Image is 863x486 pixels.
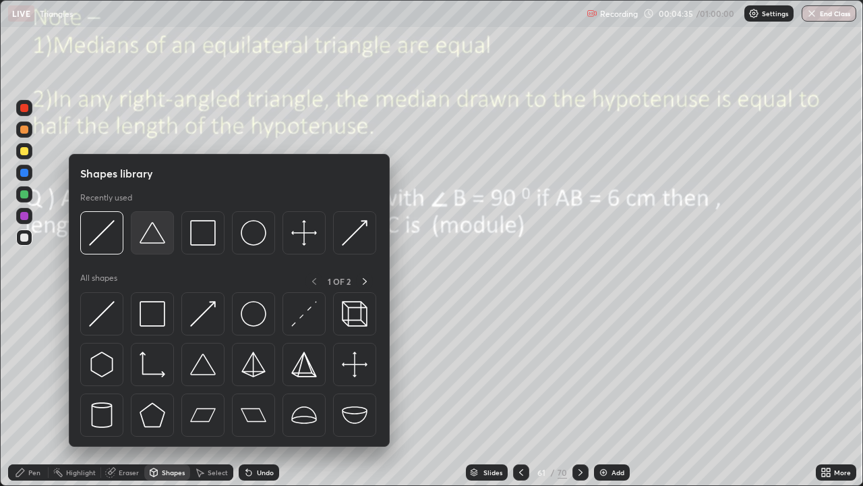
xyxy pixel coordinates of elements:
[600,9,638,19] p: Recording
[748,8,759,19] img: class-settings-icons
[257,469,274,476] div: Undo
[291,220,317,246] img: svg+xml;charset=utf-8,%3Csvg%20xmlns%3D%22http%3A%2F%2Fwww.w3.org%2F2000%2Fsvg%22%20width%3D%2240...
[140,352,165,377] img: svg+xml;charset=utf-8,%3Csvg%20xmlns%3D%22http%3A%2F%2Fwww.w3.org%2F2000%2Fsvg%22%20width%3D%2233...
[802,5,856,22] button: End Class
[40,8,73,19] p: Triangles
[587,8,597,19] img: recording.375f2c34.svg
[119,469,139,476] div: Eraser
[342,352,367,377] img: svg+xml;charset=utf-8,%3Csvg%20xmlns%3D%22http%3A%2F%2Fwww.w3.org%2F2000%2Fsvg%22%20width%3D%2240...
[291,352,317,377] img: svg+xml;charset=utf-8,%3Csvg%20xmlns%3D%22http%3A%2F%2Fwww.w3.org%2F2000%2Fsvg%22%20width%3D%2234...
[140,220,165,246] img: svg+xml;charset=utf-8,%3Csvg%20xmlns%3D%22http%3A%2F%2Fwww.w3.org%2F2000%2Fsvg%22%20width%3D%2238...
[483,469,502,476] div: Slides
[342,220,367,246] img: svg+xml;charset=utf-8,%3Csvg%20xmlns%3D%22http%3A%2F%2Fwww.w3.org%2F2000%2Fsvg%22%20width%3D%2230...
[89,301,115,327] img: svg+xml;charset=utf-8,%3Csvg%20xmlns%3D%22http%3A%2F%2Fwww.w3.org%2F2000%2Fsvg%22%20width%3D%2230...
[342,402,367,428] img: svg+xml;charset=utf-8,%3Csvg%20xmlns%3D%22http%3A%2F%2Fwww.w3.org%2F2000%2Fsvg%22%20width%3D%2238...
[598,467,609,478] img: add-slide-button
[190,402,216,428] img: svg+xml;charset=utf-8,%3Csvg%20xmlns%3D%22http%3A%2F%2Fwww.w3.org%2F2000%2Fsvg%22%20width%3D%2244...
[208,469,228,476] div: Select
[190,301,216,327] img: svg+xml;charset=utf-8,%3Csvg%20xmlns%3D%22http%3A%2F%2Fwww.w3.org%2F2000%2Fsvg%22%20width%3D%2230...
[291,301,317,327] img: svg+xml;charset=utf-8,%3Csvg%20xmlns%3D%22http%3A%2F%2Fwww.w3.org%2F2000%2Fsvg%22%20width%3D%2230...
[80,273,117,290] p: All shapes
[66,469,96,476] div: Highlight
[190,220,216,246] img: svg+xml;charset=utf-8,%3Csvg%20xmlns%3D%22http%3A%2F%2Fwww.w3.org%2F2000%2Fsvg%22%20width%3D%2234...
[342,301,367,327] img: svg+xml;charset=utf-8,%3Csvg%20xmlns%3D%22http%3A%2F%2Fwww.w3.org%2F2000%2Fsvg%22%20width%3D%2235...
[558,466,567,479] div: 70
[762,10,788,17] p: Settings
[89,402,115,428] img: svg+xml;charset=utf-8,%3Csvg%20xmlns%3D%22http%3A%2F%2Fwww.w3.org%2F2000%2Fsvg%22%20width%3D%2228...
[241,402,266,428] img: svg+xml;charset=utf-8,%3Csvg%20xmlns%3D%22http%3A%2F%2Fwww.w3.org%2F2000%2Fsvg%22%20width%3D%2244...
[28,469,40,476] div: Pen
[140,402,165,428] img: svg+xml;charset=utf-8,%3Csvg%20xmlns%3D%22http%3A%2F%2Fwww.w3.org%2F2000%2Fsvg%22%20width%3D%2234...
[190,352,216,377] img: svg+xml;charset=utf-8,%3Csvg%20xmlns%3D%22http%3A%2F%2Fwww.w3.org%2F2000%2Fsvg%22%20width%3D%2238...
[80,165,153,182] h5: Shapes library
[834,469,851,476] div: More
[89,352,115,377] img: svg+xml;charset=utf-8,%3Csvg%20xmlns%3D%22http%3A%2F%2Fwww.w3.org%2F2000%2Fsvg%22%20width%3D%2230...
[328,276,351,287] p: 1 OF 2
[241,352,266,377] img: svg+xml;charset=utf-8,%3Csvg%20xmlns%3D%22http%3A%2F%2Fwww.w3.org%2F2000%2Fsvg%22%20width%3D%2234...
[612,469,624,476] div: Add
[291,402,317,428] img: svg+xml;charset=utf-8,%3Csvg%20xmlns%3D%22http%3A%2F%2Fwww.w3.org%2F2000%2Fsvg%22%20width%3D%2238...
[806,8,817,19] img: end-class-cross
[89,220,115,246] img: svg+xml;charset=utf-8,%3Csvg%20xmlns%3D%22http%3A%2F%2Fwww.w3.org%2F2000%2Fsvg%22%20width%3D%2230...
[551,468,555,477] div: /
[162,469,185,476] div: Shapes
[80,192,132,203] p: Recently used
[12,8,30,19] p: LIVE
[241,301,266,327] img: svg+xml;charset=utf-8,%3Csvg%20xmlns%3D%22http%3A%2F%2Fwww.w3.org%2F2000%2Fsvg%22%20width%3D%2236...
[140,301,165,327] img: svg+xml;charset=utf-8,%3Csvg%20xmlns%3D%22http%3A%2F%2Fwww.w3.org%2F2000%2Fsvg%22%20width%3D%2234...
[535,468,548,477] div: 61
[241,220,266,246] img: svg+xml;charset=utf-8,%3Csvg%20xmlns%3D%22http%3A%2F%2Fwww.w3.org%2F2000%2Fsvg%22%20width%3D%2236...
